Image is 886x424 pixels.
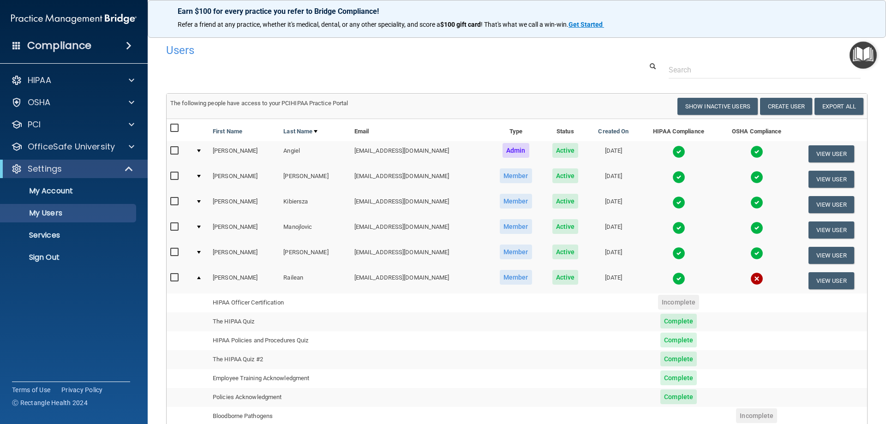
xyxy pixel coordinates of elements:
[850,42,877,69] button: Open Resource Center
[672,196,685,209] img: tick.e7d51cea.svg
[6,231,132,240] p: Services
[500,168,532,183] span: Member
[639,119,718,141] th: HIPAA Compliance
[209,388,351,407] td: Policies Acknowledgment
[28,141,115,152] p: OfficeSafe University
[569,21,603,28] strong: Get Started
[178,21,440,28] span: Refer a friend at any practice, whether it's medical, dental, or any other speciality, and score a
[588,243,639,268] td: [DATE]
[598,126,629,137] a: Created On
[209,369,351,388] td: Employee Training Acknowledgment
[750,221,763,234] img: tick.e7d51cea.svg
[11,119,134,130] a: PCI
[489,119,543,141] th: Type
[552,270,579,285] span: Active
[808,196,854,213] button: View User
[28,97,51,108] p: OSHA
[166,44,569,56] h4: Users
[11,163,134,174] a: Settings
[28,75,51,86] p: HIPAA
[61,385,103,394] a: Privacy Policy
[718,119,795,141] th: OSHA Compliance
[750,247,763,260] img: tick.e7d51cea.svg
[808,145,854,162] button: View User
[11,10,137,28] img: PMB logo
[6,253,132,262] p: Sign Out
[209,268,280,293] td: [PERSON_NAME]
[500,219,532,234] span: Member
[750,272,763,285] img: cross.ca9f0e7f.svg
[11,97,134,108] a: OSHA
[440,21,481,28] strong: $100 gift card
[660,333,697,347] span: Complete
[500,194,532,209] span: Member
[351,119,489,141] th: Email
[28,119,41,130] p: PCI
[503,143,529,158] span: Admin
[280,141,350,167] td: Angiel
[11,75,134,86] a: HIPAA
[170,100,348,107] span: The following people have access to your PCIHIPAA Practice Portal
[808,272,854,289] button: View User
[588,167,639,192] td: [DATE]
[736,408,777,423] span: Incomplete
[209,331,351,350] td: HIPAA Policies and Procedures Quiz
[209,141,280,167] td: [PERSON_NAME]
[569,21,604,28] a: Get Started
[280,217,350,243] td: Manojlovic
[552,245,579,259] span: Active
[283,126,317,137] a: Last Name
[351,141,489,167] td: [EMAIL_ADDRESS][DOMAIN_NAME]
[660,389,697,404] span: Complete
[552,194,579,209] span: Active
[672,221,685,234] img: tick.e7d51cea.svg
[500,270,532,285] span: Member
[588,192,639,217] td: [DATE]
[750,145,763,158] img: tick.e7d51cea.svg
[178,7,856,16] p: Earn $100 for every practice you refer to Bridge Compliance!
[588,268,639,293] td: [DATE]
[209,293,351,312] td: HIPAA Officer Certification
[6,186,132,196] p: My Account
[351,217,489,243] td: [EMAIL_ADDRESS][DOMAIN_NAME]
[213,126,242,137] a: First Name
[750,171,763,184] img: tick.e7d51cea.svg
[6,209,132,218] p: My Users
[543,119,588,141] th: Status
[658,295,699,310] span: Incomplete
[351,268,489,293] td: [EMAIL_ADDRESS][DOMAIN_NAME]
[588,217,639,243] td: [DATE]
[209,217,280,243] td: [PERSON_NAME]
[280,167,350,192] td: [PERSON_NAME]
[209,192,280,217] td: [PERSON_NAME]
[209,350,351,369] td: The HIPAA Quiz #2
[552,219,579,234] span: Active
[669,61,861,78] input: Search
[12,398,88,407] span: Ⓒ Rectangle Health 2024
[677,98,758,115] button: Show Inactive Users
[672,145,685,158] img: tick.e7d51cea.svg
[672,171,685,184] img: tick.e7d51cea.svg
[280,268,350,293] td: Railean
[481,21,569,28] span: ! That's what we call a win-win.
[351,167,489,192] td: [EMAIL_ADDRESS][DOMAIN_NAME]
[27,39,91,52] h4: Compliance
[11,141,134,152] a: OfficeSafe University
[760,98,812,115] button: Create User
[280,192,350,217] td: Kibiersza
[351,192,489,217] td: [EMAIL_ADDRESS][DOMAIN_NAME]
[672,272,685,285] img: tick.e7d51cea.svg
[808,221,854,239] button: View User
[672,247,685,260] img: tick.e7d51cea.svg
[351,243,489,268] td: [EMAIL_ADDRESS][DOMAIN_NAME]
[814,98,863,115] a: Export All
[588,141,639,167] td: [DATE]
[209,243,280,268] td: [PERSON_NAME]
[552,143,579,158] span: Active
[660,352,697,366] span: Complete
[808,247,854,264] button: View User
[280,243,350,268] td: [PERSON_NAME]
[660,370,697,385] span: Complete
[209,167,280,192] td: [PERSON_NAME]
[12,385,50,394] a: Terms of Use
